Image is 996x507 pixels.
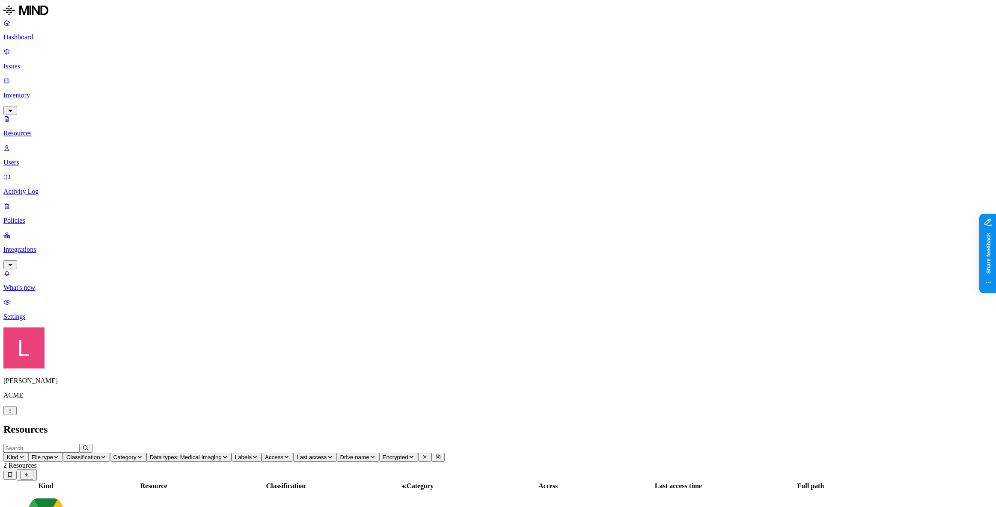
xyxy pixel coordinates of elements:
p: Activity Log [3,188,993,195]
a: Integrations [3,231,993,268]
a: Users [3,144,993,166]
img: Landen Brown [3,327,45,368]
a: Activity Log [3,173,993,195]
a: Dashboard [3,19,993,41]
p: What's new [3,284,993,292]
p: Policies [3,217,993,224]
span: Last access [297,454,327,460]
p: Integrations [3,246,993,253]
span: Classification [66,454,100,460]
input: Search [3,444,79,453]
p: Resources [3,130,993,137]
div: Access [484,482,613,490]
img: MIND [3,3,48,17]
span: Encrypted [383,454,408,460]
a: Settings [3,298,993,321]
span: 2 Resources [3,462,37,469]
div: Last access time [614,482,743,490]
span: Data types: Medical Imaging [150,454,222,460]
div: Kind [5,482,87,490]
p: Inventory [3,91,993,99]
p: Settings [3,313,993,321]
span: Category [113,454,137,460]
span: Category [407,482,434,489]
span: File type [32,454,53,460]
a: Resources [3,115,993,137]
div: Full path [744,482,877,490]
span: Kind [7,454,18,460]
span: Access [265,454,283,460]
a: Policies [3,202,993,224]
p: Dashboard [3,33,993,41]
div: Classification [220,482,351,490]
p: ACME [3,392,993,399]
a: What's new [3,269,993,292]
p: Users [3,159,993,166]
p: Issues [3,62,993,70]
div: Resource [89,482,219,490]
span: Labels [235,454,252,460]
a: Inventory [3,77,993,114]
h2: Resources [3,424,993,435]
span: Drive name [340,454,369,460]
a: Issues [3,48,993,70]
a: MIND [3,3,993,19]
